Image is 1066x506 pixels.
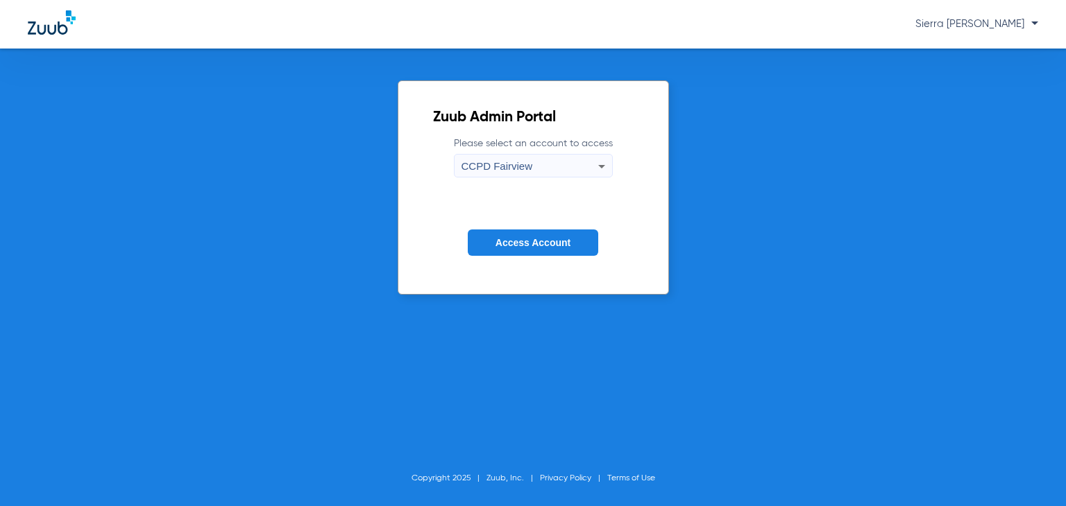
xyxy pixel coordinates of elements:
[997,439,1066,506] iframe: Chat Widget
[607,474,655,482] a: Terms of Use
[915,19,1038,29] span: Sierra [PERSON_NAME]
[462,160,533,172] span: CCPD Fairview
[540,474,591,482] a: Privacy Policy
[412,471,487,485] li: Copyright 2025
[28,10,76,35] img: Zuub Logo
[433,111,634,125] h2: Zuub Admin Portal
[496,237,570,248] span: Access Account
[487,471,540,485] li: Zuub, Inc.
[454,137,613,177] label: Please select an account to access
[468,229,598,256] button: Access Account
